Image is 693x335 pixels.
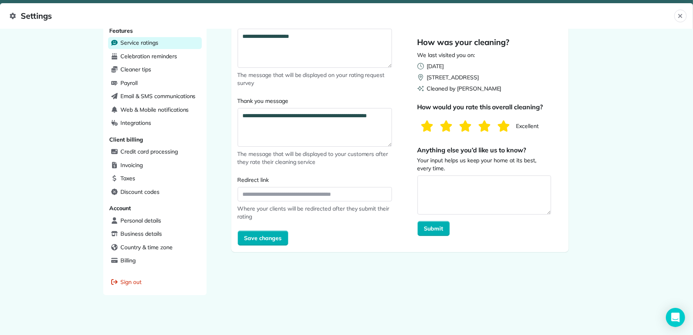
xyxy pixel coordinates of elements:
span: Celebration reminders [121,52,177,60]
label: Redirect link [238,176,392,184]
label: Thank you message [238,97,392,105]
h2: How was your cleaning? [417,37,509,48]
a: Integrations [108,117,202,129]
a: Personal details [108,215,202,227]
span: Sign out [121,278,142,286]
a: Invoicing [108,160,202,171]
a: Service ratings [108,37,202,49]
p: [STREET_ADDRESS] [427,73,479,81]
span: Submit [424,225,443,233]
span: Account [110,205,131,212]
p: Anything else you’d like us to know? [417,145,551,155]
a: Billing [108,255,202,267]
span: Discount codes [121,188,159,196]
label: Your input helps us keep your home at its best, every time. [417,156,551,172]
span: Where your clients will be redirected after they submit their rating [238,205,392,221]
span: The message that will be displayed to your customers after they rate their cleaning service [238,150,392,166]
span: Web & Mobile notifications [121,106,189,114]
a: Credit card processing [108,146,202,158]
span: Taxes [121,174,136,182]
a: Payroll [108,77,202,89]
button: Save changes [238,231,289,246]
a: Sign out [108,276,202,288]
span: Service ratings [121,39,158,47]
button: Submit [417,221,450,236]
span: Invoicing [121,161,143,169]
label: How would you rate this overall cleaning? [417,102,553,112]
button: Close [674,10,687,22]
span: Cleaner tips [121,65,152,73]
span: Credit card processing [121,148,178,156]
a: Country & time zone [108,242,202,254]
span: Client billing [110,136,143,143]
a: Web & Mobile notifications [108,104,202,116]
span: Settings [10,10,674,22]
a: Celebration reminders [108,51,202,63]
span: Save changes [244,234,282,242]
a: Taxes [108,173,202,185]
span: Excellent [516,122,539,130]
span: Personal details [121,217,161,225]
a: Business details [108,228,202,240]
span: Payroll [121,79,138,87]
a: Cleaner tips [108,64,202,76]
p: Cleaned by [PERSON_NAME] [427,85,502,93]
span: Country & time zone [121,243,173,251]
span: Billing [121,256,136,264]
a: Discount codes [108,186,202,198]
p: [DATE] [427,62,444,70]
span: Business details [121,230,162,238]
span: Integrations [121,119,152,127]
a: Email & SMS communications [108,91,202,102]
p: We last visited you on: [417,51,509,59]
span: Features [110,27,133,34]
span: Email & SMS communications [121,92,196,100]
span: The message that will be displayed on your rating request survey [238,71,392,87]
div: Open Intercom Messenger [666,308,685,327]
